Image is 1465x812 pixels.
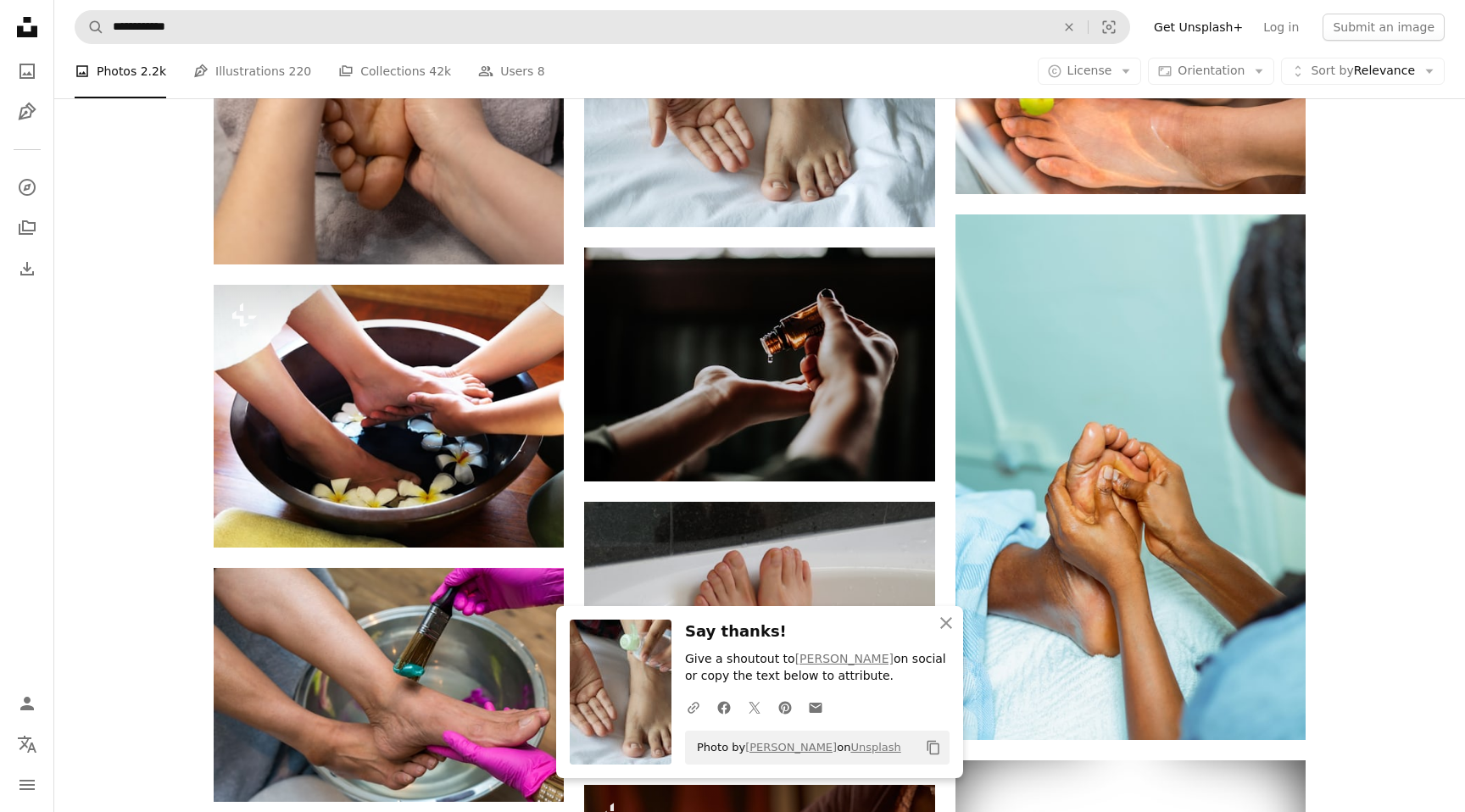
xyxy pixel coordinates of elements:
button: Copy to clipboard [919,733,948,762]
a: Illustrations 220 [193,44,311,98]
a: two people holding hands in a bowl of water with flowers [214,409,564,424]
a: Collections 42k [338,44,451,98]
a: Get Unsplash+ [1144,14,1253,41]
a: Illustrations [10,95,44,129]
button: License [1038,58,1142,85]
p: Give a shoutout to on social or copy the text below to attribute. [685,651,950,685]
a: Download History [10,252,44,286]
a: Collections [10,211,44,245]
button: Menu [10,768,44,802]
a: [PERSON_NAME] [745,741,837,754]
h3: Say thanks! [685,620,950,644]
button: Clear [1050,11,1088,43]
a: a woman is holding the foot of another woman [955,469,1306,484]
a: Share on Twitter [739,690,770,724]
a: [PERSON_NAME] [795,652,894,665]
span: 220 [289,62,312,81]
a: Explore [10,170,44,204]
a: a person with a bottle on their foot on a bed [584,103,934,118]
img: person holding brush and foot [214,568,564,802]
button: Visual search [1089,11,1129,43]
span: 8 [538,62,545,81]
a: Share over email [800,690,831,724]
a: Log in / Sign up [10,687,44,720]
img: two people holding hands in a bowl of water with flowers [214,285,564,548]
span: License [1067,64,1112,77]
a: Home — Unsplash [10,10,44,47]
span: Orientation [1178,64,1245,77]
form: Find visuals sitewide [75,10,1130,44]
img: person holding amber glass bottle [584,247,934,481]
button: Sort byRelevance [1281,58,1445,85]
a: person holding amber glass bottle [584,356,934,371]
a: Users 8 [478,44,545,98]
button: Search Unsplash [75,11,104,43]
span: Sort by [1311,64,1353,77]
span: 42k [429,62,451,81]
a: Log in [1253,14,1309,41]
a: Unsplash [850,741,900,754]
img: a person's bare feet in a bathtub [584,502,934,765]
button: Orientation [1148,58,1274,85]
a: Share on Pinterest [770,690,800,724]
span: Photo by on [688,734,901,761]
a: Photos [10,54,44,88]
a: Share on Facebook [709,690,739,724]
img: a woman is holding the foot of another woman [955,214,1306,740]
button: Submit an image [1323,14,1445,41]
button: Language [10,727,44,761]
span: Relevance [1311,63,1415,80]
a: person holding brush and foot [214,677,564,692]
